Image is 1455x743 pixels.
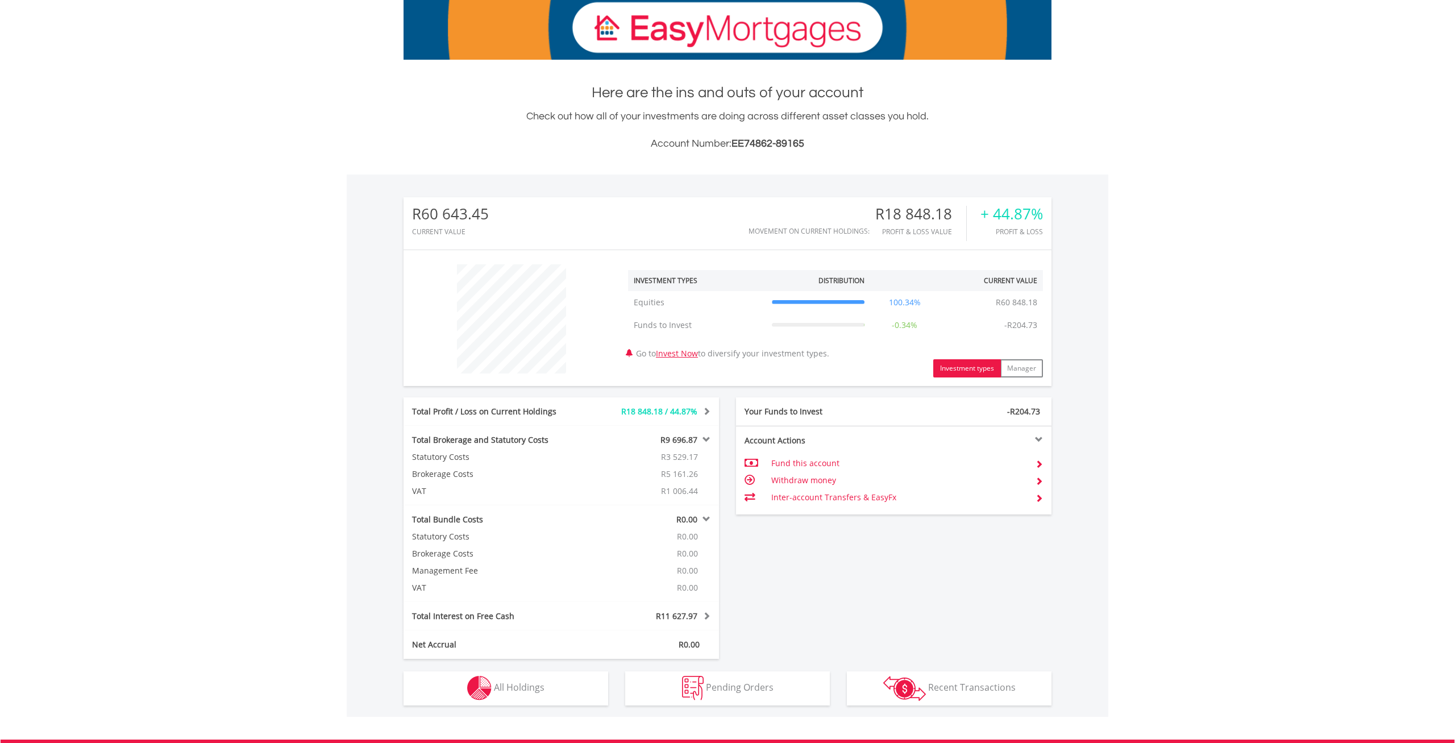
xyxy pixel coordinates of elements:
span: R18 848.18 / 44.87% [621,406,697,417]
div: R60 643.45 [412,206,489,222]
td: R60 848.18 [990,291,1043,314]
td: Funds to Invest [628,314,766,337]
button: Manager [1000,359,1043,377]
div: + 44.87% [980,206,1043,222]
button: Recent Transactions [847,671,1051,705]
div: Total Brokerage and Statutory Costs [404,434,588,446]
div: R18 848.18 [875,206,966,222]
div: Movement on Current Holdings: [749,227,870,235]
div: Go to to diversify your investment types. [620,259,1051,377]
span: Pending Orders [706,681,774,694]
div: Brokerage Costs [404,548,588,559]
div: Profit & Loss [980,228,1043,235]
div: Distribution [818,276,864,285]
h1: Here are the ins and outs of your account [404,82,1051,103]
button: Pending Orders [625,671,830,705]
div: Profit & Loss Value [875,228,966,235]
td: Equities [628,291,766,314]
div: Statutory Costs [404,451,588,463]
div: VAT [404,582,588,593]
td: Inter-account Transfers & EasyFx [771,489,1026,506]
div: Check out how all of your investments are doing across different asset classes you hold. [404,109,1051,152]
button: All Holdings [404,671,608,705]
div: Total Profit / Loss on Current Holdings [404,406,588,417]
th: Investment Types [628,270,766,291]
div: Net Accrual [404,639,588,650]
span: R11 627.97 [656,611,697,621]
div: Statutory Costs [404,531,588,542]
span: -R204.73 [1007,406,1040,417]
td: -R204.73 [999,314,1043,337]
span: R0.00 [677,565,698,576]
div: Account Actions [736,435,894,446]
th: Current Value [939,270,1043,291]
td: Withdraw money [771,472,1026,489]
td: -0.34% [870,314,939,337]
div: Total Interest on Free Cash [404,611,588,622]
span: R0.00 [676,514,697,525]
h3: Account Number: [404,136,1051,152]
img: transactions-zar-wht.png [883,676,926,701]
span: R0.00 [679,639,700,650]
span: R1 006.44 [661,485,698,496]
div: CURRENT VALUE [412,228,489,235]
span: R0.00 [677,548,698,559]
span: R0.00 [677,531,698,542]
span: All Holdings [494,681,544,694]
span: R3 529.17 [661,451,698,462]
div: Management Fee [404,565,588,576]
span: Recent Transactions [928,681,1016,694]
img: pending_instructions-wht.png [682,676,704,700]
div: VAT [404,485,588,497]
div: Total Bundle Costs [404,514,588,525]
span: R9 696.87 [660,434,697,445]
td: 100.34% [870,291,939,314]
span: R0.00 [677,582,698,593]
img: holdings-wht.png [467,676,492,700]
span: EE74862-89165 [731,138,804,149]
a: Invest Now [656,348,698,359]
button: Investment types [933,359,1001,377]
div: Your Funds to Invest [736,406,894,417]
span: R5 161.26 [661,468,698,479]
td: Fund this account [771,455,1026,472]
div: Brokerage Costs [404,468,588,480]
